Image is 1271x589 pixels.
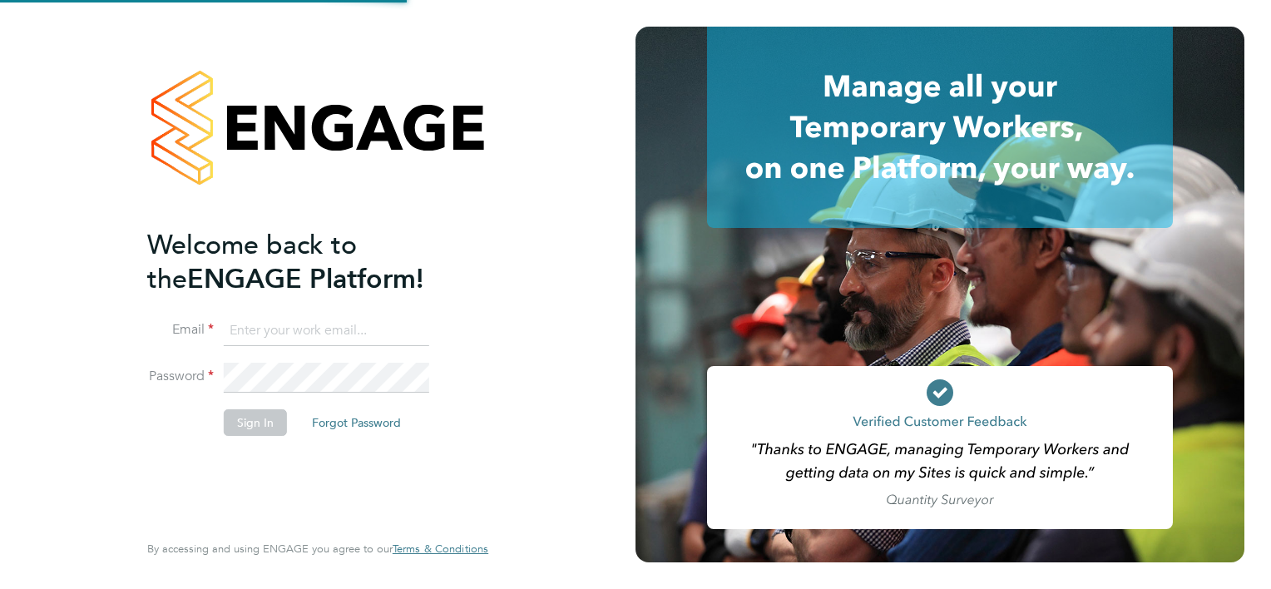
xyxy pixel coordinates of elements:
[147,368,214,385] label: Password
[147,321,214,339] label: Email
[299,409,414,436] button: Forgot Password
[224,409,287,436] button: Sign In
[147,542,488,556] span: By accessing and using ENGAGE you agree to our
[224,316,429,346] input: Enter your work email...
[393,542,488,556] a: Terms & Conditions
[147,228,472,296] h2: ENGAGE Platform!
[147,229,357,295] span: Welcome back to the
